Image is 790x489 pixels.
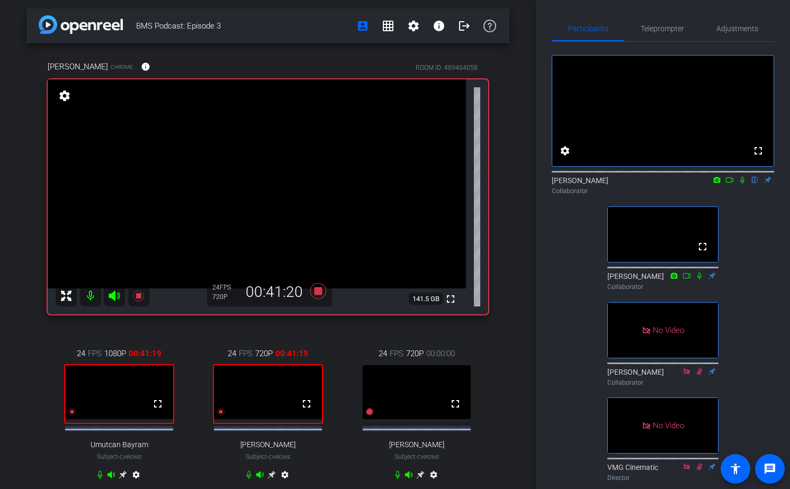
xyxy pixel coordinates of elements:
span: [PERSON_NAME] [240,440,295,449]
span: [PERSON_NAME] [48,61,108,73]
span: Chrome [417,454,439,460]
span: 1080P [104,348,126,359]
mat-icon: fullscreen [151,397,164,410]
mat-icon: account_box [356,20,369,32]
span: Subject [246,452,291,461]
mat-icon: flip [749,175,761,184]
span: 00:41:19 [275,348,308,359]
span: - [416,453,417,460]
div: Collaborator [607,378,719,387]
span: Chrome [111,63,133,71]
span: 720P [255,348,273,359]
span: BMS Podcast: Episode 3 [136,15,350,37]
mat-icon: settings [559,144,571,157]
mat-icon: settings [57,89,72,102]
div: Collaborator [552,186,774,196]
span: [PERSON_NAME] [389,440,444,449]
mat-icon: message [764,463,776,475]
span: 24 [379,348,387,359]
div: ROOM ID: 489404058 [416,63,478,73]
mat-icon: fullscreen [444,293,457,305]
mat-icon: settings [427,470,440,483]
mat-icon: info [141,62,150,71]
span: 00:41:19 [129,348,161,359]
mat-icon: fullscreen [300,397,313,410]
div: VMG Cinematic [607,462,719,483]
span: Adjustments [716,25,758,32]
span: Subject [97,452,142,461]
div: [PERSON_NAME] [552,175,774,196]
mat-icon: accessibility [729,463,742,475]
span: Chrome [120,454,142,460]
mat-icon: fullscreen [696,240,709,253]
mat-icon: grid_on [382,20,394,32]
mat-icon: logout [458,20,471,32]
mat-icon: info [433,20,445,32]
div: 00:41:20 [239,283,310,301]
span: 24 [228,348,236,359]
span: No Video [653,325,684,334]
span: 00:00:00 [426,348,455,359]
div: Collaborator [607,282,719,292]
span: Subject [394,452,439,461]
span: Teleprompter [641,25,684,32]
img: app-logo [39,15,123,34]
span: 141.5 GB [409,293,443,305]
span: Umutcan Bayram [91,440,148,449]
span: FPS [390,348,403,359]
div: 24 [212,283,239,292]
span: - [118,453,120,460]
mat-icon: settings [279,470,291,483]
span: Chrome [268,454,291,460]
span: No Video [653,421,684,430]
div: Director [607,473,719,483]
div: 720P [212,293,239,301]
span: FPS [88,348,102,359]
div: [PERSON_NAME] [607,367,719,387]
span: Participants [568,25,608,32]
span: 720P [406,348,424,359]
mat-icon: settings [130,470,142,483]
div: [PERSON_NAME] [607,271,719,292]
span: FPS [220,284,231,291]
span: FPS [239,348,253,359]
mat-icon: settings [407,20,420,32]
mat-icon: fullscreen [752,144,765,157]
mat-icon: fullscreen [449,397,462,410]
span: 24 [77,348,85,359]
span: - [267,453,268,460]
